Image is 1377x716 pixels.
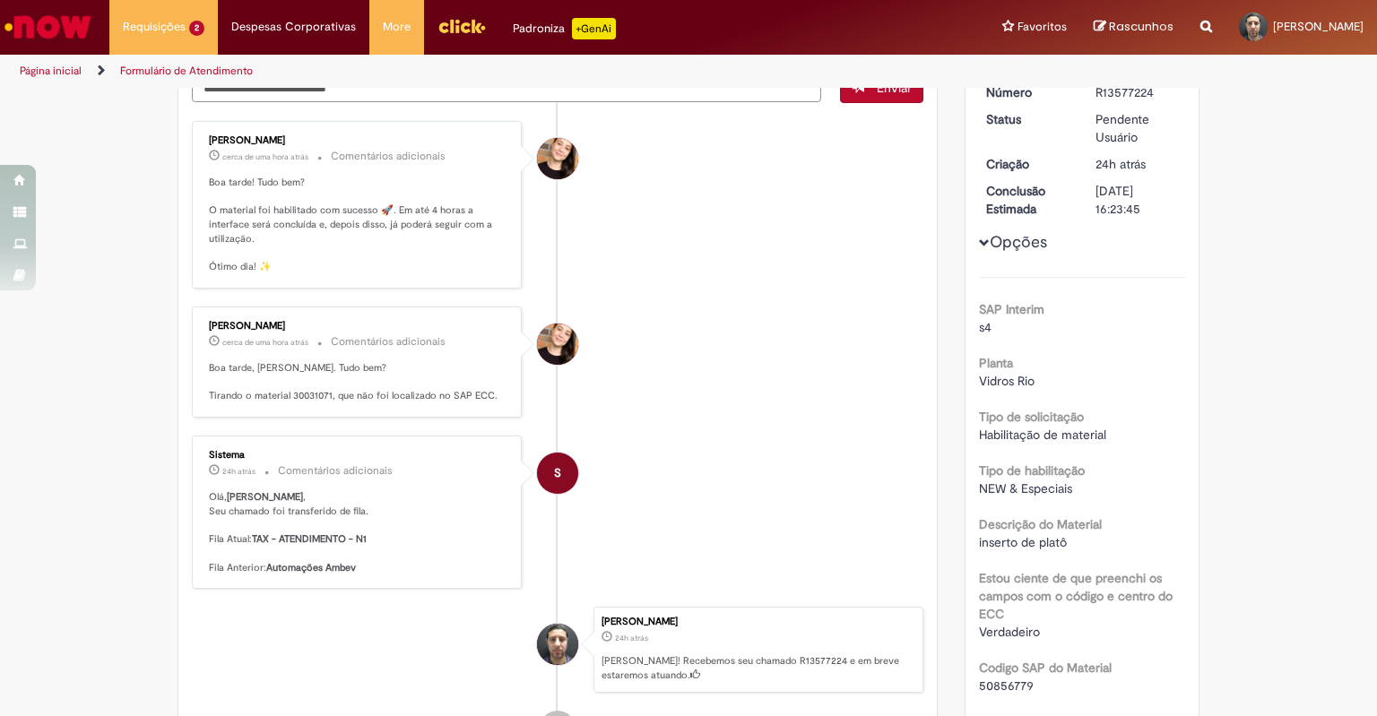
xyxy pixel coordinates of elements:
[1096,156,1146,172] time: 29/09/2025 14:23:37
[615,633,648,643] span: 24h atrás
[979,427,1106,443] span: Habilitação de material
[979,355,1013,371] b: Planta
[602,617,914,627] div: [PERSON_NAME]
[123,18,186,36] span: Requisições
[537,138,578,179] div: Sabrina De Vasconcelos
[513,18,616,39] div: Padroniza
[979,660,1112,676] b: Codigo SAP do Material
[572,18,616,39] p: +GenAi
[252,532,367,546] b: TAX - ATENDIMENTO - N1
[222,337,308,348] span: cerca de uma hora atrás
[331,334,446,349] small: Comentários adicionais
[222,466,255,477] span: 24h atrás
[537,624,578,665] div: Gabriel De Oliveira Peres
[189,21,204,36] span: 2
[222,151,308,162] time: 30/09/2025 13:05:49
[2,9,94,45] img: ServiceNow
[120,64,253,78] a: Formulário de Atendimento
[979,516,1102,532] b: Descrição do Material
[20,64,82,78] a: Página inicial
[1096,110,1179,146] div: Pendente Usuário
[979,534,1067,550] span: inserto de platô
[537,323,578,365] div: Sabrina De Vasconcelos
[227,490,303,504] b: [PERSON_NAME]
[331,149,446,164] small: Comentários adicionais
[222,466,255,477] time: 29/09/2025 14:23:50
[192,607,923,693] li: Gabriel De Oliveira Peres
[266,561,356,574] b: Automações Ambev
[209,361,507,403] p: Boa tarde, [PERSON_NAME]. Tudo bem? Tirando o material 30031071, que não foi localizado no SAP ECC.
[192,73,821,103] textarea: Digite sua mensagem aqui...
[1094,19,1173,36] a: Rascunhos
[973,182,1083,218] dt: Conclusão Estimada
[209,135,507,146] div: [PERSON_NAME]
[209,321,507,332] div: [PERSON_NAME]
[979,570,1173,622] b: Estou ciente de que preenchi os campos com o código e centro do ECC
[209,490,507,574] p: Olá, , Seu chamado foi transferido de fila. Fila Atual: Fila Anterior:
[222,151,308,162] span: cerca de uma hora atrás
[979,677,1034,694] span: 50856779
[979,624,1040,640] span: Verdadeiro
[1018,18,1067,36] span: Favoritos
[973,110,1083,128] dt: Status
[1273,19,1364,34] span: [PERSON_NAME]
[615,633,648,643] time: 29/09/2025 14:23:37
[222,337,308,348] time: 30/09/2025 13:05:02
[979,301,1044,317] b: SAP Interim
[209,450,507,461] div: Sistema
[973,83,1083,101] dt: Número
[537,453,578,494] div: System
[437,13,486,39] img: click_logo_yellow_360x200.png
[278,463,393,479] small: Comentários adicionais
[231,18,356,36] span: Despesas Corporativas
[1109,18,1173,35] span: Rascunhos
[840,73,923,103] button: Enviar
[979,480,1072,496] span: NEW & Especiais
[973,155,1083,173] dt: Criação
[979,409,1084,425] b: Tipo de solicitação
[1096,83,1179,101] div: R13577224
[1096,155,1179,173] div: 29/09/2025 14:23:37
[209,176,507,274] p: Boa tarde! Tudo bem? O material foi habilitado com sucesso 🚀. Em até 4 horas a interface será con...
[979,373,1035,389] span: Vidros Rio
[554,452,561,495] span: S
[13,55,905,88] ul: Trilhas de página
[1096,156,1146,172] span: 24h atrás
[602,654,914,682] p: [PERSON_NAME]! Recebemos seu chamado R13577224 e em breve estaremos atuando.
[383,18,411,36] span: More
[979,462,1085,479] b: Tipo de habilitação
[877,80,912,96] span: Enviar
[1096,182,1179,218] div: [DATE] 16:23:45
[979,319,992,335] span: s4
